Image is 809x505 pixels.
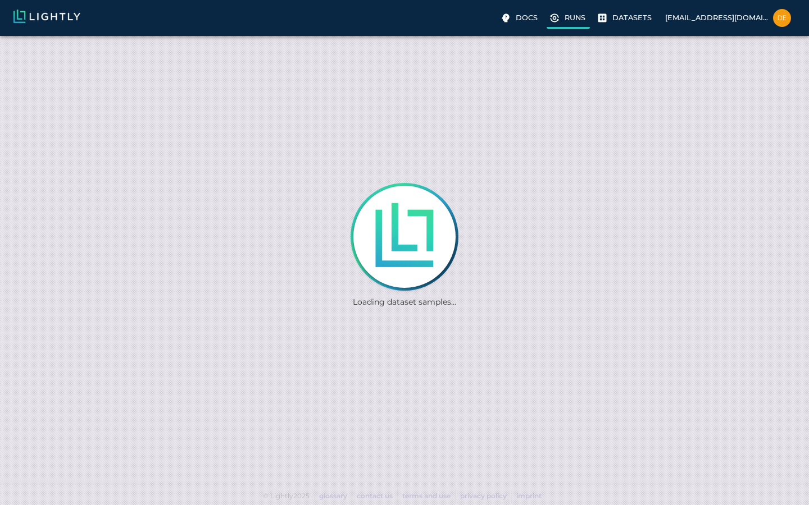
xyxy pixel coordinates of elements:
[565,12,585,23] p: Runs
[13,10,80,23] img: Lightly
[661,6,796,30] label: [EMAIL_ADDRESS][DOMAIN_NAME]demo@teamlightly.com
[594,9,656,27] label: Datasets
[612,12,652,23] p: Datasets
[516,12,538,23] p: Docs
[547,9,590,29] label: Runs
[498,9,542,27] label: Docs
[353,296,456,307] p: Loading dataset samples...
[547,9,590,27] a: Runs
[773,9,791,27] img: demo@teamlightly.com
[665,12,769,23] p: [EMAIL_ADDRESS][DOMAIN_NAME]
